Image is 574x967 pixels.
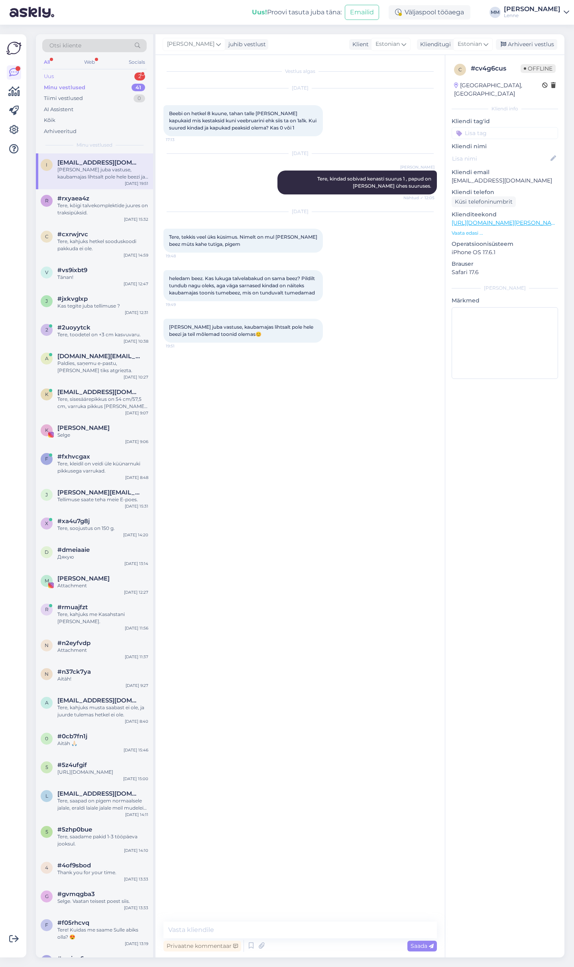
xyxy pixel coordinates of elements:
[163,150,437,157] div: [DATE]
[411,942,434,949] span: Saada
[452,177,558,185] p: [EMAIL_ADDRESS][DOMAIN_NAME]
[123,776,148,782] div: [DATE] 15:00
[57,926,148,941] div: Tere! Kuidas me saame Sulle abiks olla? 😍
[45,298,48,304] span: j
[521,64,556,73] span: Offline
[125,503,148,509] div: [DATE] 15:31
[400,164,434,170] span: [PERSON_NAME]
[57,324,90,331] span: #2uoyytck
[57,496,148,503] div: Tellimuse saate teha meie E-poes.
[45,269,48,275] span: v
[57,274,148,281] div: Tänan!
[125,180,148,186] div: [DATE] 19:51
[124,876,148,882] div: [DATE] 13:33
[57,460,148,475] div: Tere, kleidil on veidi üle küünarnuki pikkusega varrukad.
[125,475,148,481] div: [DATE] 8:48
[452,196,516,207] div: Küsi telefoninumbrit
[57,388,140,396] span: karoliina.vaher@gmail.com
[57,761,87,769] span: #5z4ufgif
[125,718,148,724] div: [DATE] 8:40
[496,39,557,50] div: Arhiveeri vestlus
[125,941,148,947] div: [DATE] 13:19
[45,233,49,239] span: c
[452,168,558,177] p: Kliendi email
[57,231,88,238] span: #cxrwjrvc
[45,606,49,612] span: r
[45,865,48,871] span: 4
[57,833,148,847] div: Tere, saadame pakid 1-3 tööpäeva jooksul.
[389,5,470,20] div: Väljaspool tööaega
[44,94,83,102] div: Tiimi vestlused
[45,764,48,770] span: 5
[452,142,558,151] p: Kliendi nimi
[403,195,434,201] span: Nähtud ✓ 12:05
[166,302,196,308] span: 19:49
[57,898,148,905] div: Selge. Vaatan teisest poest siis.
[44,116,55,124] div: Kõik
[57,647,148,654] div: Attachment
[44,73,54,80] div: Uus
[132,84,145,92] div: 41
[124,589,148,595] div: [DATE] 12:27
[375,40,400,49] span: Estonian
[452,229,558,237] p: Vaata edasi ...
[45,736,48,741] span: 0
[452,240,558,248] p: Operatsioonisüsteem
[349,40,369,49] div: Klient
[57,955,91,962] span: #wyiny6pa
[57,424,110,432] span: Kristin Niidu
[57,740,148,747] div: Aitäh 🙏🏻
[57,302,148,310] div: Kas tegite juba tellimuse ?
[489,7,501,18] div: MM
[57,797,148,812] div: Tere, saapad on pigem normaalsele jalale, eraldi laiale jalale meil mudeleid ei ole.
[45,327,48,333] span: 2
[45,198,49,204] span: r
[163,68,437,75] div: Vestlus algas
[57,553,148,561] div: Дякую
[57,518,90,525] span: #xa4u7g8j
[57,704,148,718] div: Tere, kahjuks musta saabast ei ole, ja juurde tulemas hetkel ei ole.
[124,374,148,380] div: [DATE] 10:27
[452,154,549,163] input: Lisa nimi
[57,575,110,582] span: Maris Lember
[57,891,95,898] span: #gvmqgba3
[57,166,148,180] div: [PERSON_NAME] juba vastuse, kaubamajas lihtsalt pole hele beezi ja teil mõlemad toonid olemas😊
[57,675,148,683] div: Aitäh!
[57,432,148,439] div: Selge
[57,869,148,876] div: Thank you for your time.
[252,8,342,17] div: Proovi tasuta juba täna:
[452,105,558,112] div: Kliendi info
[45,642,49,648] span: n
[166,137,196,143] span: 17:13
[57,582,148,589] div: Attachment
[45,793,48,799] span: l
[125,310,148,316] div: [DATE] 12:31
[124,216,148,222] div: [DATE] 15:32
[57,862,91,869] span: #4of9sbod
[126,683,148,688] div: [DATE] 9:27
[471,64,521,73] div: # cv4g6cus
[57,604,88,611] span: #rmuajfzt
[57,697,140,704] span: anuska84@mail.ru
[169,275,316,296] span: heledam beez. Kas lukuga talvelabakud on sama beez? Pildilt tundub nagu oleks, aga väga sarnased ...
[57,353,140,360] span: agate.fr@inbox.lv
[57,453,90,460] span: #fxhvcgax
[124,847,148,853] div: [DATE] 14:10
[452,248,558,257] p: iPhone OS 17.6.1
[45,456,48,462] span: f
[166,343,196,349] span: 19:51
[45,355,49,361] span: a
[452,117,558,126] p: Kliendi tag'id
[44,127,77,135] div: Arhiveeritud
[124,281,148,287] div: [DATE] 12:47
[57,489,140,496] span: Jana.kricere@inbox.lv
[166,253,196,259] span: 19:48
[124,747,148,753] div: [DATE] 15:46
[83,57,96,67] div: Web
[452,188,558,196] p: Kliendi telefon
[57,396,148,410] div: Tere, sisesäärepikkus on 54 cm/57,5 cm, varruka pikkus [PERSON_NAME] 61 cm /63,5 cm.
[163,84,437,92] div: [DATE]
[42,57,51,67] div: All
[57,769,148,776] div: [URL][DOMAIN_NAME]
[417,40,451,49] div: Klienditugi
